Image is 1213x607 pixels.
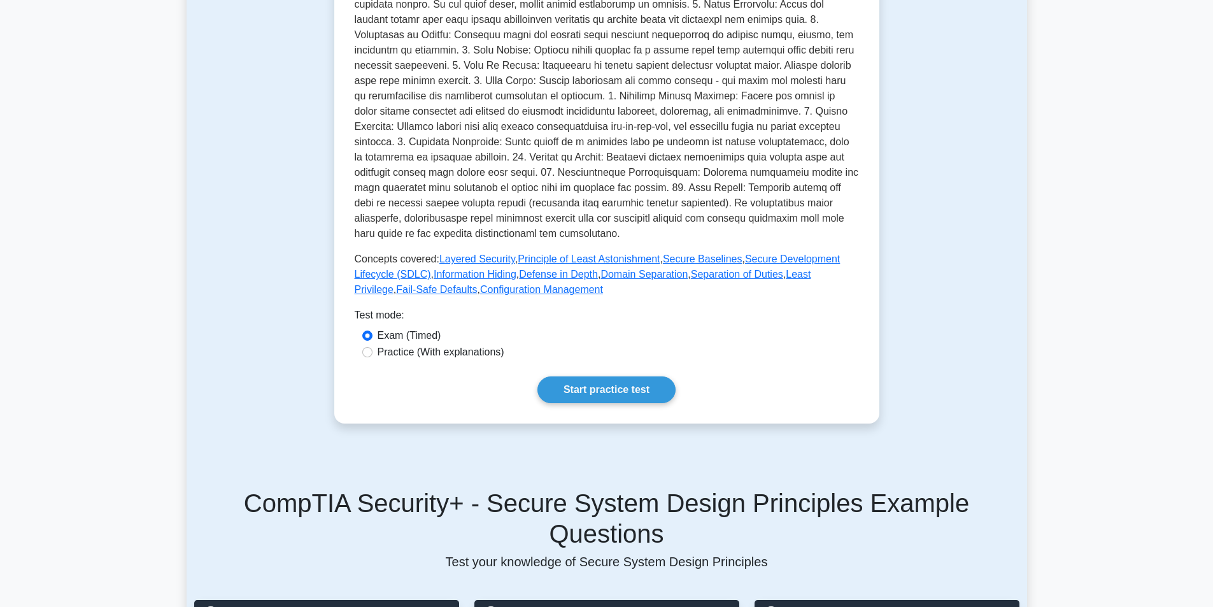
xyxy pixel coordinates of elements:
[194,554,1019,569] p: Test your knowledge of Secure System Design Principles
[518,254,660,264] a: Principle of Least Astonishment
[355,269,811,295] a: Least Privilege
[355,252,859,297] p: Concepts covered: , , , , , , , , , ,
[480,284,603,295] a: Configuration Management
[434,269,516,280] a: Information Hiding
[691,269,783,280] a: Separation of Duties
[378,328,441,343] label: Exam (Timed)
[439,254,515,264] a: Layered Security
[355,308,859,328] div: Test mode:
[663,254,742,264] a: Secure Baselines
[378,345,504,360] label: Practice (With explanations)
[355,254,841,280] a: Secure Development Lifecycle (SDLC)
[537,376,676,403] a: Start practice test
[519,269,598,280] a: Defense in Depth
[194,488,1019,549] h5: CompTIA Security+ - Secure System Design Principles Example Questions
[600,269,688,280] a: Domain Separation
[396,284,477,295] a: Fail-Safe Defaults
